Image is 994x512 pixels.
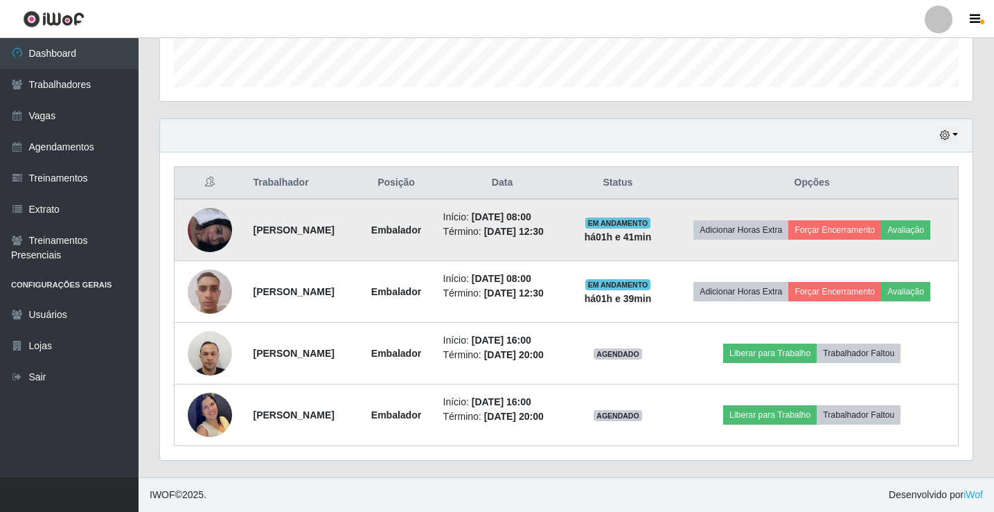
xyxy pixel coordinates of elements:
th: Trabalhador [245,167,357,200]
button: Trabalhador Faltou [817,344,900,363]
span: AGENDADO [594,410,642,421]
li: Término: [443,224,562,239]
img: 1751476374327.jpeg [188,262,232,321]
img: 1752757306371.jpeg [188,384,232,445]
button: Liberar para Trabalho [723,405,817,425]
th: Status [570,167,666,200]
strong: Embalador [371,348,421,359]
li: Término: [443,348,562,362]
th: Data [435,167,570,200]
button: Forçar Encerramento [788,220,881,240]
strong: [PERSON_NAME] [253,286,334,297]
li: Início: [443,272,562,286]
time: [DATE] 08:00 [472,273,531,284]
li: Início: [443,210,562,224]
button: Forçar Encerramento [788,282,881,301]
span: EM ANDAMENTO [585,279,651,290]
strong: [PERSON_NAME] [253,409,334,421]
span: Desenvolvido por [889,488,983,502]
button: Adicionar Horas Extra [693,282,788,301]
img: 1746821274247.jpeg [188,324,232,382]
strong: [PERSON_NAME] [253,224,334,236]
strong: [PERSON_NAME] [253,348,334,359]
strong: há 01 h e 39 min [585,293,652,304]
img: 1731815960523.jpeg [188,208,232,252]
span: EM ANDAMENTO [585,218,651,229]
button: Liberar para Trabalho [723,344,817,363]
li: Término: [443,286,562,301]
th: Opções [666,167,958,200]
strong: Embalador [371,286,421,297]
button: Avaliação [881,220,930,240]
span: AGENDADO [594,348,642,360]
time: [DATE] 20:00 [484,349,544,360]
time: [DATE] 16:00 [472,335,531,346]
th: Posição [357,167,434,200]
time: [DATE] 08:00 [472,211,531,222]
a: iWof [964,489,983,500]
img: CoreUI Logo [23,10,85,28]
time: [DATE] 20:00 [484,411,544,422]
li: Início: [443,333,562,348]
span: IWOF [150,489,175,500]
button: Trabalhador Faltou [817,405,900,425]
time: [DATE] 16:00 [472,396,531,407]
time: [DATE] 12:30 [484,288,544,299]
span: © 2025 . [150,488,206,502]
time: [DATE] 12:30 [484,226,544,237]
strong: há 01 h e 41 min [585,231,652,242]
button: Adicionar Horas Extra [693,220,788,240]
strong: Embalador [371,224,421,236]
strong: Embalador [371,409,421,421]
li: Término: [443,409,562,424]
li: Início: [443,395,562,409]
button: Avaliação [881,282,930,301]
